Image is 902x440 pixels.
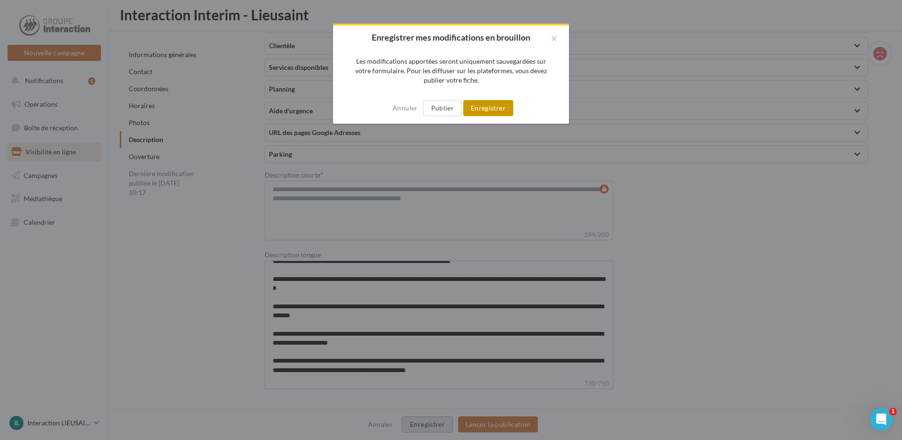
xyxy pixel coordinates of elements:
button: Publier [423,100,462,116]
p: Les modifications apportées seront uniquement sauvegardées sur votre formulaire. Pour les diffuse... [348,57,554,85]
span: 1 [889,408,897,415]
iframe: Intercom live chat [870,408,893,431]
button: Annuler [389,102,421,114]
button: Enregistrer [463,100,513,116]
h2: Enregistrer mes modifications en brouillon [348,33,554,42]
